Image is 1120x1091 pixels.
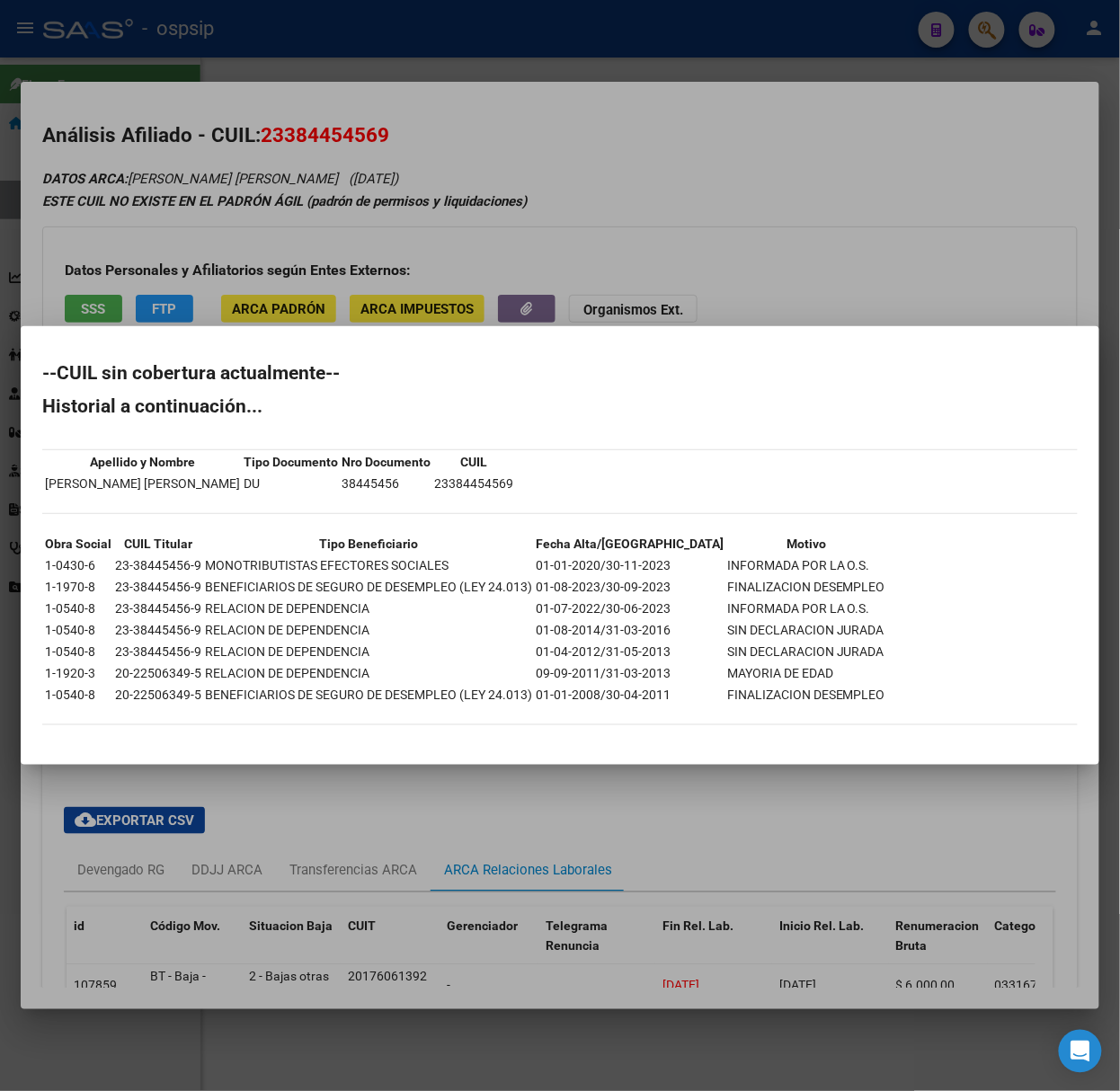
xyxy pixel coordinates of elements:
td: FINALIZACION DESEMPLEO [726,685,886,705]
th: Tipo Documento [243,452,339,472]
th: CUIL [433,452,514,472]
th: Motivo [726,534,886,554]
td: 1-0540-8 [44,642,112,661]
td: 1-0540-8 [44,599,112,618]
th: Obra Social [44,534,112,554]
th: Nro Documento [341,452,431,472]
td: 1-0540-8 [44,620,112,640]
td: 09-09-2011/31-03-2013 [535,663,724,683]
th: CUIL Titular [114,534,202,554]
td: 01-01-2008/30-04-2011 [535,685,724,705]
td: 23-38445456-9 [114,599,202,618]
td: 01-07-2022/30-06-2023 [535,599,724,618]
td: BENEFICIARIOS DE SEGURO DE DESEMPLEO (LEY 24.013) [204,685,533,705]
th: Apellido y Nombre [44,452,241,472]
td: 01-04-2012/31-05-2013 [535,642,724,661]
h2: Historial a continuación... [42,397,1078,415]
td: 23384454569 [433,474,514,493]
td: INFORMADA POR LA O.S. [726,599,886,618]
td: 23-38445456-9 [114,577,202,597]
td: 38445456 [341,474,431,493]
h2: --CUIL sin cobertura actualmente-- [42,364,1078,382]
td: RELACION DE DEPENDENCIA [204,599,533,618]
td: 1-0540-8 [44,685,112,705]
td: SIN DECLARACION JURADA [726,620,886,640]
td: MAYORIA DE EDAD [726,663,886,683]
th: Tipo Beneficiario [204,534,533,554]
td: 23-38445456-9 [114,555,202,575]
div: Open Intercom Messenger [1059,1030,1102,1073]
td: 01-01-2020/30-11-2023 [535,555,724,575]
td: SIN DECLARACION JURADA [726,642,886,661]
td: [PERSON_NAME] [PERSON_NAME] [44,474,241,493]
td: 01-08-2023/30-09-2023 [535,577,724,597]
td: 20-22506349-5 [114,685,202,705]
td: 23-38445456-9 [114,620,202,640]
th: Fecha Alta/[GEOGRAPHIC_DATA] [535,534,724,554]
td: 20-22506349-5 [114,663,202,683]
td: 01-08-2014/31-03-2016 [535,620,724,640]
td: RELACION DE DEPENDENCIA [204,663,533,683]
td: 1-1970-8 [44,577,112,597]
td: MONOTRIBUTISTAS EFECTORES SOCIALES [204,555,533,575]
td: RELACION DE DEPENDENCIA [204,620,533,640]
td: FINALIZACION DESEMPLEO [726,577,886,597]
td: 23-38445456-9 [114,642,202,661]
td: INFORMADA POR LA O.S. [726,555,886,575]
td: 1-1920-3 [44,663,112,683]
td: BENEFICIARIOS DE SEGURO DE DESEMPLEO (LEY 24.013) [204,577,533,597]
td: RELACION DE DEPENDENCIA [204,642,533,661]
td: 1-0430-6 [44,555,112,575]
td: DU [243,474,339,493]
